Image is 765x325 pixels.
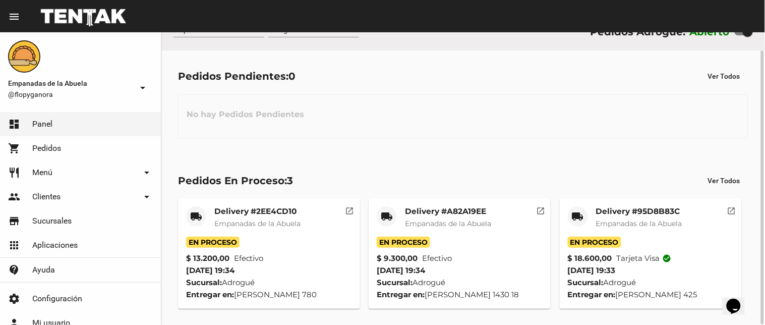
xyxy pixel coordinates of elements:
[568,277,734,289] div: Adrogué
[590,24,685,40] div: Pedidos Adrogué:
[8,239,20,251] mat-icon: apps
[377,277,543,289] div: Adrogué
[186,278,222,287] strong: Sucursal:
[690,24,730,40] label: Abierto
[596,206,682,216] mat-card-title: Delivery #95D8B83C
[568,237,621,248] span: En Proceso
[214,206,301,216] mat-card-title: Delivery #2EE4CD10
[377,265,425,275] span: [DATE] 19:34
[141,191,153,203] mat-icon: arrow_drop_down
[8,264,20,276] mat-icon: contact_support
[287,175,293,187] span: 3
[377,290,425,299] strong: Entregar en:
[186,290,234,299] strong: Entregar en:
[186,265,234,275] span: [DATE] 19:34
[179,99,312,130] h3: No hay Pedidos Pendientes
[32,143,61,153] span: Pedidos
[8,167,20,179] mat-icon: restaurant
[32,294,82,304] span: Configuración
[32,168,52,178] span: Menú
[568,290,616,299] strong: Entregar en:
[405,219,491,228] span: Empanadas de la Abuela
[32,240,78,250] span: Aplicaciones
[345,205,355,214] mat-icon: open_in_new
[568,265,616,275] span: [DATE] 19:33
[405,206,491,216] mat-card-title: Delivery #A82A19EE
[186,277,352,289] div: Adrogué
[32,216,72,226] span: Sucursales
[190,210,202,223] mat-icon: local_shipping
[8,77,133,89] span: Empanadas de la Abuela
[186,237,240,248] span: En Proceso
[141,167,153,179] mat-icon: arrow_drop_down
[178,173,293,189] div: Pedidos En Proceso:
[377,237,430,248] span: En Proceso
[137,82,149,94] mat-icon: arrow_drop_down
[186,252,229,264] strong: $ 13.200,00
[8,142,20,154] mat-icon: shopping_cart
[8,40,40,73] img: f0136945-ed32-4f7c-91e3-a375bc4bb2c5.png
[572,210,584,223] mat-icon: local_shipping
[186,289,352,301] div: [PERSON_NAME] 780
[8,215,20,227] mat-icon: store
[568,278,604,287] strong: Sucursal:
[32,119,52,129] span: Panel
[422,252,452,264] span: Efectivo
[568,289,734,301] div: [PERSON_NAME] 425
[8,118,20,130] mat-icon: dashboard
[596,219,682,228] span: Empanadas de la Abuela
[288,70,296,82] span: 0
[568,252,612,264] strong: $ 18.600,00
[536,205,545,214] mat-icon: open_in_new
[700,67,748,85] button: Ver Todos
[617,252,672,264] span: Tarjeta visa
[8,11,20,23] mat-icon: menu
[32,265,55,275] span: Ayuda
[723,285,755,315] iframe: chat widget
[8,89,133,99] span: @flopyganora
[381,210,393,223] mat-icon: local_shipping
[727,205,736,214] mat-icon: open_in_new
[377,289,543,301] div: [PERSON_NAME] 1430 18
[700,172,748,190] button: Ver Todos
[8,293,20,305] mat-icon: settings
[234,252,264,264] span: Efectivo
[377,278,413,287] strong: Sucursal:
[708,72,740,80] span: Ver Todos
[8,191,20,203] mat-icon: people
[178,68,296,84] div: Pedidos Pendientes:
[214,219,301,228] span: Empanadas de la Abuela
[377,252,418,264] strong: $ 9.300,00
[708,177,740,185] span: Ver Todos
[32,192,61,202] span: Clientes
[663,254,672,263] mat-icon: check_circle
